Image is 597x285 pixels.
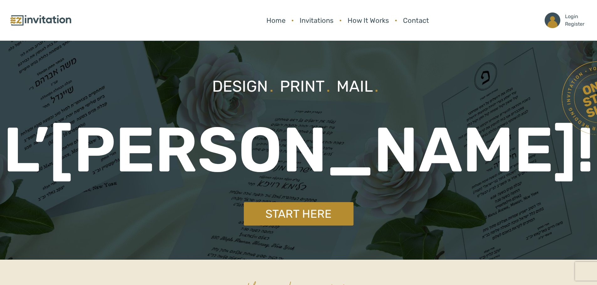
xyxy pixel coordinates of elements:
p: L’[PERSON_NAME]! [3,103,594,197]
img: logo.png [9,14,72,27]
a: Contact [400,12,432,29]
img: ico_account.png [545,13,560,28]
a: Start Here [244,202,353,226]
p: Login Register [565,13,584,28]
span: . [326,77,330,96]
span: . [270,77,274,96]
a: How It Works [344,12,392,29]
a: Home [263,12,289,29]
a: Invitations [296,12,337,29]
a: LoginRegister [542,9,588,31]
p: Design Print Mail [212,75,385,98]
span: . [374,77,379,96]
